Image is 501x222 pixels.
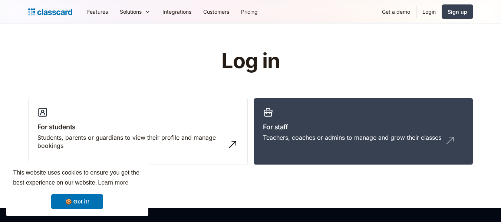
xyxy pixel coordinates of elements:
[28,7,72,17] a: home
[120,8,142,16] div: Solutions
[442,4,473,19] a: Sign up
[6,161,148,216] div: cookieconsent
[448,8,467,16] div: Sign up
[133,50,368,73] h1: Log in
[37,122,238,132] h3: For students
[156,3,197,20] a: Integrations
[28,98,248,165] a: For studentsStudents, parents or guardians to view their profile and manage bookings
[235,3,264,20] a: Pricing
[81,3,114,20] a: Features
[263,133,441,142] div: Teachers, coaches or admins to manage and grow their classes
[254,98,473,165] a: For staffTeachers, coaches or admins to manage and grow their classes
[263,122,464,132] h3: For staff
[376,3,416,20] a: Get a demo
[37,133,224,150] div: Students, parents or guardians to view their profile and manage bookings
[416,3,442,20] a: Login
[197,3,235,20] a: Customers
[97,177,129,188] a: learn more about cookies
[51,194,103,209] a: dismiss cookie message
[13,168,141,188] span: This website uses cookies to ensure you get the best experience on our website.
[114,3,156,20] div: Solutions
